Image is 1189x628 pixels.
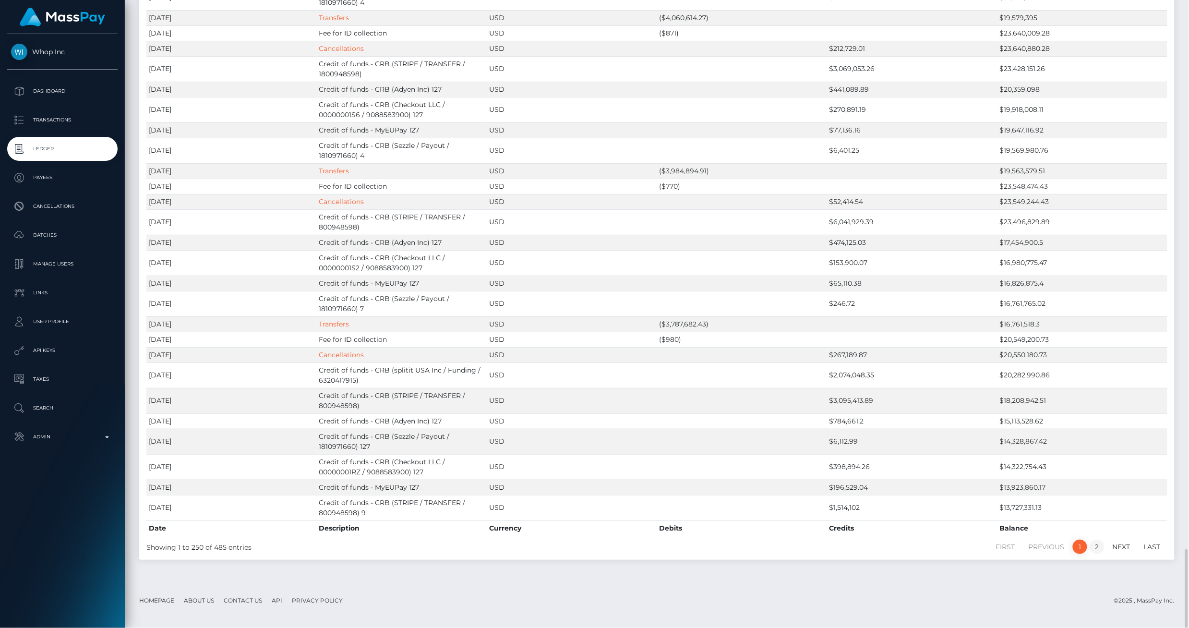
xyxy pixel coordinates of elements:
td: [DATE] [146,194,317,209]
td: [DATE] [146,413,317,429]
td: USD [487,194,657,209]
td: [DATE] [146,56,317,82]
td: [DATE] [146,480,317,495]
td: Credit of funds - CRB (STRIPE / TRANSFER / 800948598) [317,209,487,235]
td: Credit of funds - MyEUPay 127 [317,122,487,138]
td: [DATE] [146,454,317,480]
td: USD [487,495,657,520]
td: [DATE] [146,25,317,41]
a: API [268,593,286,608]
td: USD [487,163,657,179]
td: $16,980,775.47 [997,250,1168,276]
td: $23,496,829.89 [997,209,1168,235]
p: Search [11,401,114,415]
a: 1 [1073,540,1087,554]
p: Cancellations [11,199,114,214]
td: Credit of funds - MyEUPay 127 [317,276,487,291]
td: [DATE] [146,122,317,138]
a: Dashboard [7,79,118,103]
p: Taxes [11,372,114,386]
p: Batches [11,228,114,242]
td: USD [487,276,657,291]
td: $16,826,875.4 [997,276,1168,291]
p: Admin [11,430,114,444]
td: $20,282,990.86 [997,362,1168,388]
a: Batches [7,223,118,247]
div: © 2025 , MassPay Inc. [1114,595,1182,606]
td: $17,454,900.5 [997,235,1168,250]
td: Credit of funds - CRB (Checkout LLC / 00000001S6 / 9088583900) 127 [317,97,487,122]
a: User Profile [7,310,118,334]
td: [DATE] [146,291,317,316]
td: USD [487,480,657,495]
td: USD [487,413,657,429]
td: USD [487,332,657,347]
td: Credit of funds - CRB (Adyen Inc) 127 [317,235,487,250]
th: Currency [487,520,657,536]
td: [DATE] [146,82,317,97]
td: ($4,060,614.27) [657,10,828,25]
a: Next [1107,540,1136,554]
td: USD [487,235,657,250]
td: Fee for ID collection [317,25,487,41]
td: $19,579,395 [997,10,1168,25]
td: $3,095,413.89 [827,388,997,413]
td: USD [487,82,657,97]
a: Admin [7,425,118,449]
td: USD [487,10,657,25]
a: Search [7,396,118,420]
td: USD [487,362,657,388]
td: $19,918,008.11 [997,97,1168,122]
td: $65,110.38 [827,276,997,291]
td: USD [487,454,657,480]
td: [DATE] [146,332,317,347]
a: Cancellations [319,350,364,359]
td: $6,401.25 [827,138,997,163]
a: 2 [1090,540,1105,554]
td: Credit of funds - CRB (Checkout LLC / 00000001RZ / 9088583900) 127 [317,454,487,480]
th: Balance [997,520,1168,536]
td: [DATE] [146,138,317,163]
td: $13,923,860.17 [997,480,1168,495]
p: API Keys [11,343,114,358]
td: $784,661.2 [827,413,997,429]
td: $212,729.01 [827,41,997,56]
td: USD [487,138,657,163]
a: Homepage [135,593,178,608]
td: [DATE] [146,235,317,250]
td: $267,189.87 [827,347,997,362]
p: Dashboard [11,84,114,98]
td: [DATE] [146,347,317,362]
td: USD [487,347,657,362]
td: Credit of funds - CRB (STRIPE / TRANSFER / 1800948598) [317,56,487,82]
td: USD [487,179,657,194]
td: $23,548,474.43 [997,179,1168,194]
td: Credit of funds - CRB (splitit USA Inc / Funding / 6320417915) [317,362,487,388]
a: Last [1139,540,1166,554]
p: Manage Users [11,257,114,271]
td: Credit of funds - CRB (Sezzle / Payout / 1810971660) 7 [317,291,487,316]
td: $20,550,180.73 [997,347,1168,362]
a: API Keys [7,338,118,362]
td: Credit of funds - CRB (Sezzle / Payout / 1810971660) 127 [317,429,487,454]
p: Ledger [11,142,114,156]
td: Credit of funds - CRB (STRIPE / TRANSFER / 800948598) [317,388,487,413]
td: $3,069,053.26 [827,56,997,82]
td: [DATE] [146,10,317,25]
td: Credit of funds - CRB (Sezzle / Payout / 1810971660) 4 [317,138,487,163]
td: ($871) [657,25,828,41]
td: Credit of funds - CRB (STRIPE / TRANSFER / 800948598) 9 [317,495,487,520]
td: $19,563,579.51 [997,163,1168,179]
td: USD [487,122,657,138]
span: Whop Inc [7,48,118,56]
td: [DATE] [146,388,317,413]
td: $6,041,929.39 [827,209,997,235]
td: Credit of funds - CRB (Adyen Inc) 127 [317,413,487,429]
td: USD [487,41,657,56]
td: [DATE] [146,276,317,291]
td: [DATE] [146,97,317,122]
td: [DATE] [146,163,317,179]
a: Taxes [7,367,118,391]
td: ($770) [657,179,828,194]
td: $19,647,116.92 [997,122,1168,138]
